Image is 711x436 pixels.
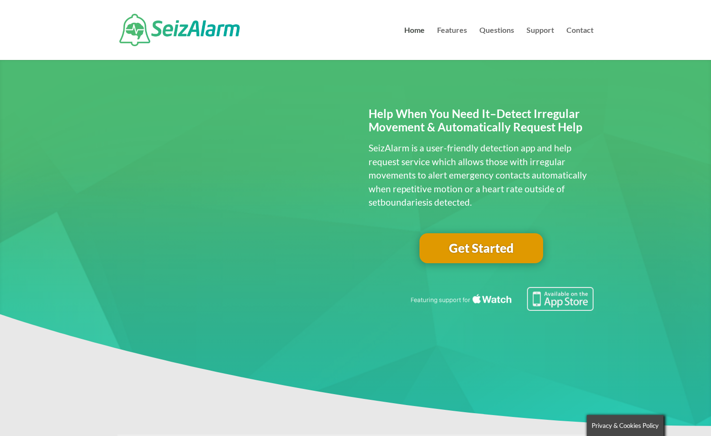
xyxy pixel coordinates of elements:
[380,197,426,208] span: boundaries
[369,107,594,139] h2: Help When You Need It–Detect Irregular Movement & Automatically Request Help
[437,27,467,60] a: Features
[409,287,594,311] img: Seizure detection available in the Apple App Store.
[592,422,659,429] span: Privacy & Cookies Policy
[479,27,514,60] a: Questions
[566,27,594,60] a: Contact
[409,302,594,313] a: Featuring seizure detection support for the Apple Watch
[119,14,240,46] img: SeizAlarm
[626,399,701,426] iframe: Help widget launcher
[419,233,543,264] a: Get Started
[526,27,554,60] a: Support
[369,141,594,209] p: SeizAlarm is a user-friendly detection app and help request service which allows those with irreg...
[404,27,425,60] a: Home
